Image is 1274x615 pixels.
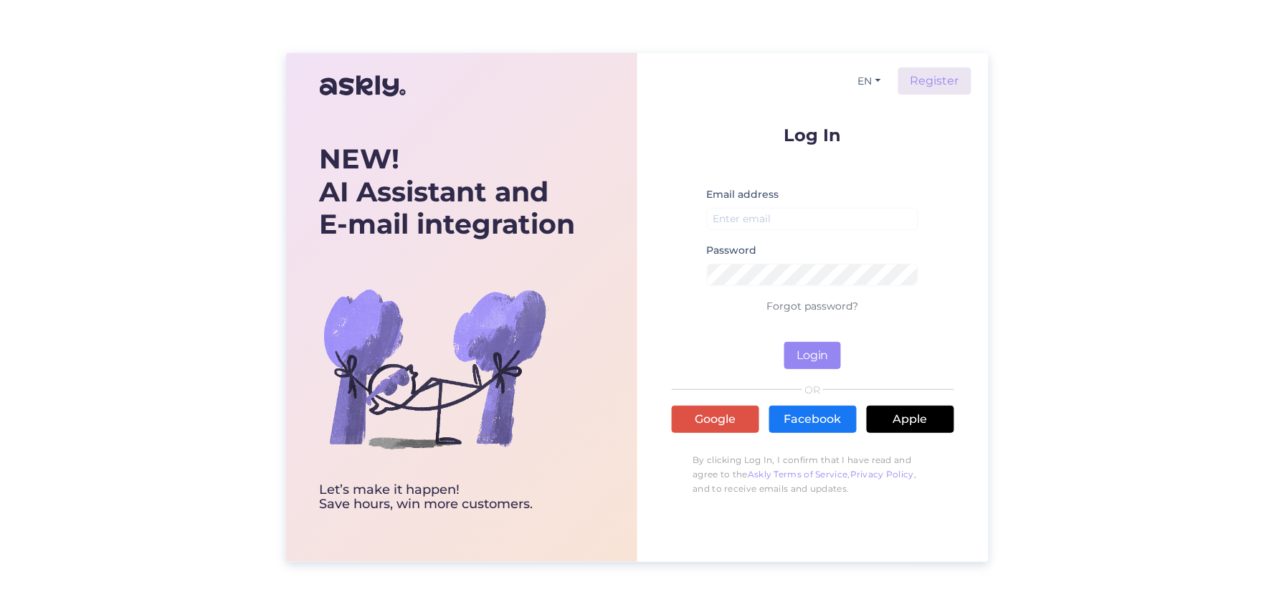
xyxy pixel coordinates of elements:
[867,406,954,433] a: Apple
[898,67,971,95] a: Register
[707,243,757,258] label: Password
[320,69,406,103] img: Askly
[769,406,857,433] a: Facebook
[320,142,400,176] b: NEW!
[802,385,823,395] span: OR
[784,342,841,369] button: Login
[748,469,848,480] a: Askly Terms of Service
[767,300,859,313] a: Forgot password?
[672,126,954,144] p: Log In
[672,446,954,503] p: By clicking Log In, I confirm that I have read and agree to the , , and to receive emails and upd...
[320,483,576,512] div: Let’s make it happen! Save hours, win more customers.
[850,469,914,480] a: Privacy Policy
[707,187,779,202] label: Email address
[320,254,549,483] img: bg-askly
[852,71,887,92] button: EN
[707,208,919,230] input: Enter email
[320,143,576,241] div: AI Assistant and E-mail integration
[672,406,759,433] a: Google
